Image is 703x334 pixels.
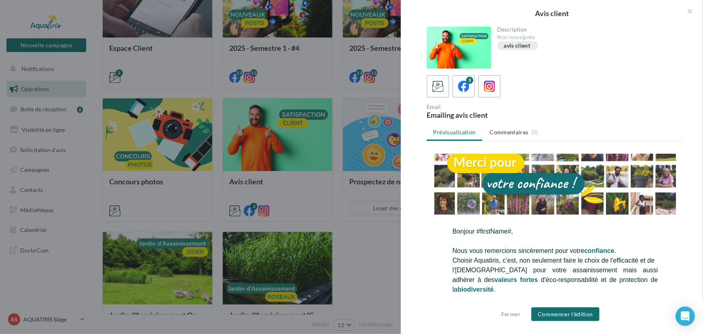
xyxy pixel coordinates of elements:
button: Commencer l'édition [531,307,599,321]
div: avis client [504,43,531,49]
button: Fermer [498,309,524,319]
strong: biodiversité [31,132,67,139]
p: Bonjour #firstName#, [26,73,231,82]
div: Emailing avis client [427,111,552,119]
div: Avis client [414,10,690,17]
strong: valeurs fortes [68,122,112,129]
div: false [26,73,231,228]
span: (0) [531,129,538,136]
div: 3 [466,77,473,84]
div: Email [427,104,552,110]
div: Non renseignée [498,34,678,41]
p: Nous vous remercions sincèrement pour votre . Choisir Aquatiris, c’est, non seulement faire le ch... [26,92,231,140]
div: Description [498,27,678,32]
div: Open Intercom Messenger [676,307,695,326]
strong: confiance [158,93,188,100]
span: Commentaires [490,128,529,136]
